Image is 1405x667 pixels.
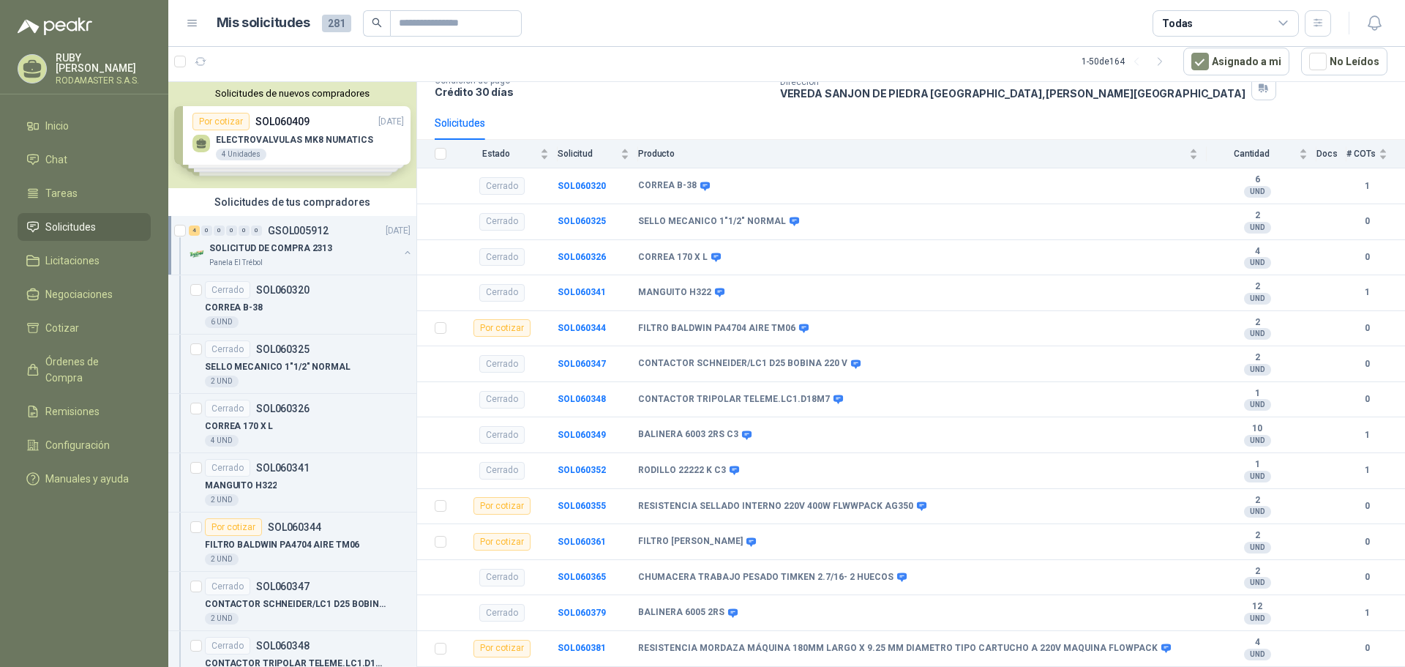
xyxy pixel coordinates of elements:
[479,284,525,302] div: Cerrado
[558,359,606,369] a: SOL060347
[638,572,893,584] b: CHUMACERA TRABAJO PESADO TIMKEN 2.7/16- 2 HUECOS
[205,340,250,358] div: Cerrado
[1244,328,1271,340] div: UND
[226,226,237,236] div: 0
[209,242,332,256] p: SOLICITUD DE COMPRA 2313
[558,501,606,511] b: SOL060355
[479,391,525,409] div: Cerrado
[1244,364,1271,376] div: UND
[473,640,531,657] div: Por cotizar
[45,471,129,487] span: Manuales y ayuda
[479,604,525,622] div: Cerrado
[638,252,708,264] b: CORREA 170 X L
[209,257,263,269] p: Panela El Trébol
[638,180,697,192] b: CORREA B-38
[45,320,79,336] span: Cotizar
[1207,601,1308,613] b: 12
[256,463,310,473] p: SOL060341
[1346,606,1387,620] b: 1
[1316,140,1346,168] th: Docs
[558,323,606,333] a: SOL060344
[1346,250,1387,264] b: 0
[18,465,151,493] a: Manuales y ayuda
[638,465,726,477] b: RODILLO 22222 K C3
[205,400,250,417] div: Cerrado
[189,226,200,236] div: 4
[1244,293,1271,305] div: UND
[455,149,537,159] span: Estado
[1207,149,1296,159] span: Cantidad
[214,226,225,236] div: 0
[174,88,411,99] button: Solicitudes de nuevos compradores
[1244,506,1271,518] div: UND
[473,319,531,337] div: Por cotizar
[1207,388,1308,400] b: 1
[558,140,638,168] th: Solicitud
[558,430,606,440] b: SOL060349
[1346,463,1387,477] b: 1
[638,140,1207,168] th: Producto
[205,538,359,552] p: FILTRO BALDWIN PA4704 AIRE TM06
[638,643,1158,655] b: RESISTENCIA MORDAZA MÁQUINA 180MM LARGO X 9.25 MM DIAMETRO TIPO CARTUCHO A 220V MAQUINA FLOWPACK
[479,177,525,195] div: Cerrado
[435,115,485,131] div: Solicitudes
[322,15,351,32] span: 281
[638,287,711,299] b: MANGUITO H322
[18,280,151,308] a: Negociaciones
[1346,357,1387,371] b: 0
[56,53,151,73] p: RUBY [PERSON_NAME]
[558,216,606,226] b: SOL060325
[168,275,416,335] a: CerradoSOL060320CORREA B-386 UND
[1207,352,1308,364] b: 2
[189,245,206,263] img: Company Logo
[1346,140,1405,168] th: # COTs
[201,226,212,236] div: 0
[558,181,606,191] a: SOL060320
[1244,186,1271,198] div: UND
[558,537,606,547] b: SOL060361
[1346,570,1387,584] b: 0
[268,522,321,532] p: SOL060344
[45,253,100,269] span: Licitaciones
[638,429,738,441] b: BALINERA 6003 2RS C3
[479,213,525,231] div: Cerrado
[168,572,416,631] a: CerradoSOL060347CONTACTOR SCHNEIDER/LC1 D25 BOBINA 220 V2 UND
[18,431,151,459] a: Configuración
[205,435,239,447] div: 4 UND
[1244,435,1271,447] div: UND
[251,226,262,236] div: 0
[1244,577,1271,589] div: UND
[1346,286,1387,299] b: 1
[638,607,724,619] b: BALINERA 6005 2RS
[18,146,151,174] a: Chat
[45,118,69,134] span: Inicio
[205,597,387,611] p: CONTACTOR SCHNEIDER/LC1 D25 BOBINA 220 V
[558,287,606,297] a: SOL060341
[205,316,239,328] div: 6 UND
[45,354,137,386] span: Órdenes de Compra
[372,18,382,28] span: search
[1183,48,1289,75] button: Asignado a mi
[239,226,250,236] div: 0
[256,403,310,414] p: SOL060326
[168,82,416,188] div: Solicitudes de nuevos compradoresPor cotizarSOL060409[DATE] ELECTROVALVULAS MK8 NUMATICS4 Unidade...
[1207,459,1308,471] b: 1
[1207,140,1316,168] th: Cantidad
[455,140,558,168] th: Estado
[1244,471,1271,482] div: UND
[638,216,786,228] b: SELLO MECANICO 1"1/2" NORMAL
[558,608,606,618] a: SOL060379
[1244,542,1271,554] div: UND
[1244,649,1271,660] div: UND
[1346,179,1387,193] b: 1
[18,398,151,425] a: Remisiones
[18,247,151,275] a: Licitaciones
[638,323,795,335] b: FILTRO BALDWIN PA4704 AIRE TM06
[256,581,310,592] p: SOL060347
[1207,210,1308,222] b: 2
[558,252,606,262] b: SOL060326
[1301,48,1387,75] button: No Leídos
